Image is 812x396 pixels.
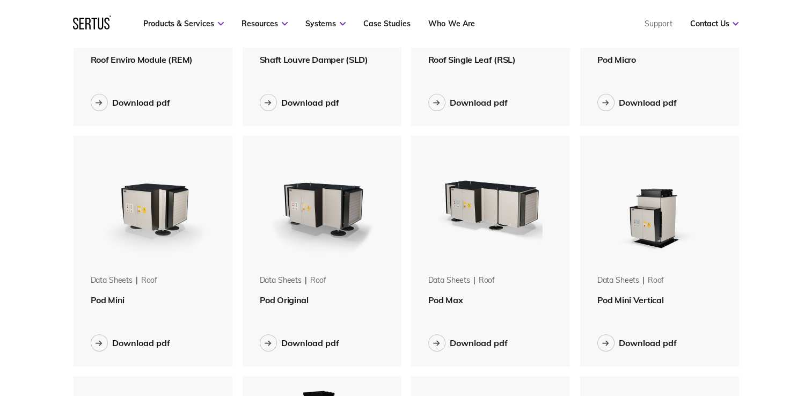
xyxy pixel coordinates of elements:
[597,54,636,65] span: Pod Micro
[597,275,639,286] div: Data Sheets
[91,94,170,111] button: Download pdf
[143,19,224,28] a: Products & Services
[260,334,339,351] button: Download pdf
[619,97,677,108] div: Download pdf
[428,54,516,65] span: Roof Single Leaf (RSL)
[260,275,302,286] div: Data Sheets
[363,19,411,28] a: Case Studies
[112,97,170,108] div: Download pdf
[260,54,368,65] span: Shaft Louvre Damper (SLD)
[619,338,677,348] div: Download pdf
[310,275,326,286] div: roof
[91,334,170,351] button: Download pdf
[91,275,133,286] div: Data Sheets
[690,19,738,28] a: Contact Us
[141,275,157,286] div: roof
[428,275,470,286] div: Data Sheets
[428,19,474,28] a: Who We Are
[597,295,664,305] span: Pod Mini Vertical
[305,19,346,28] a: Systems
[450,97,508,108] div: Download pdf
[479,275,495,286] div: roof
[597,94,677,111] button: Download pdf
[450,338,508,348] div: Download pdf
[428,295,463,305] span: Pod Max
[428,334,508,351] button: Download pdf
[260,295,309,305] span: Pod Original
[91,54,193,65] span: Roof Enviro Module (REM)
[428,94,508,111] button: Download pdf
[112,338,170,348] div: Download pdf
[260,94,339,111] button: Download pdf
[619,272,812,396] iframe: Chat Widget
[281,97,339,108] div: Download pdf
[597,334,677,351] button: Download pdf
[644,19,672,28] a: Support
[281,338,339,348] div: Download pdf
[242,19,288,28] a: Resources
[91,295,125,305] span: Pod Mini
